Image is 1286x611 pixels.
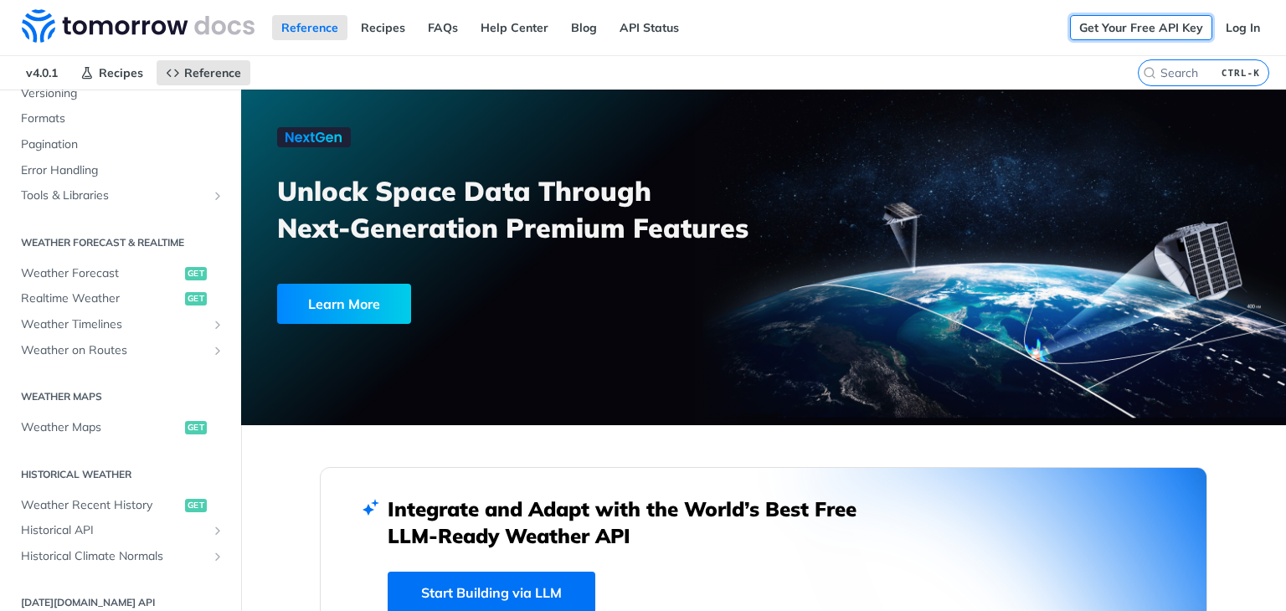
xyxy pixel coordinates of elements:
[211,318,224,331] button: Show subpages for Weather Timelines
[21,265,181,282] span: Weather Forecast
[21,162,224,179] span: Error Handling
[17,60,67,85] span: v4.0.1
[13,595,229,610] h2: [DATE][DOMAIN_NAME] API
[13,183,229,208] a: Tools & LibrariesShow subpages for Tools & Libraries
[13,493,229,518] a: Weather Recent Historyget
[13,286,229,311] a: Realtime Weatherget
[13,158,229,183] a: Error Handling
[21,497,181,514] span: Weather Recent History
[1070,15,1212,40] a: Get Your Free API Key
[211,344,224,357] button: Show subpages for Weather on Routes
[21,342,207,359] span: Weather on Routes
[13,312,229,337] a: Weather TimelinesShow subpages for Weather Timelines
[13,415,229,440] a: Weather Mapsget
[13,81,229,106] a: Versioning
[211,189,224,203] button: Show subpages for Tools & Libraries
[610,15,688,40] a: API Status
[21,316,207,333] span: Weather Timelines
[562,15,606,40] a: Blog
[22,9,255,43] img: Tomorrow.io Weather API Docs
[13,389,229,404] h2: Weather Maps
[185,421,207,434] span: get
[211,550,224,563] button: Show subpages for Historical Climate Normals
[13,235,229,250] h2: Weather Forecast & realtime
[13,106,229,131] a: Formats
[1143,66,1156,80] svg: Search
[13,132,229,157] a: Pagination
[272,15,347,40] a: Reference
[352,15,414,40] a: Recipes
[185,267,207,280] span: get
[71,60,152,85] a: Recipes
[277,284,411,324] div: Learn More
[21,419,181,436] span: Weather Maps
[277,127,351,147] img: NextGen
[1217,64,1264,81] kbd: CTRL-K
[185,499,207,512] span: get
[13,338,229,363] a: Weather on RoutesShow subpages for Weather on Routes
[21,110,224,127] span: Formats
[21,548,207,565] span: Historical Climate Normals
[1217,15,1269,40] a: Log In
[419,15,467,40] a: FAQs
[157,60,250,85] a: Reference
[21,290,181,307] span: Realtime Weather
[471,15,558,40] a: Help Center
[13,518,229,543] a: Historical APIShow subpages for Historical API
[277,172,782,246] h3: Unlock Space Data Through Next-Generation Premium Features
[21,136,224,153] span: Pagination
[99,65,143,80] span: Recipes
[13,467,229,482] h2: Historical Weather
[185,292,207,305] span: get
[21,187,207,204] span: Tools & Libraries
[388,495,882,549] h2: Integrate and Adapt with the World’s Best Free LLM-Ready Weather API
[21,85,224,102] span: Versioning
[277,284,681,324] a: Learn More
[21,522,207,539] span: Historical API
[211,524,224,537] button: Show subpages for Historical API
[13,261,229,286] a: Weather Forecastget
[13,544,229,569] a: Historical Climate NormalsShow subpages for Historical Climate Normals
[184,65,241,80] span: Reference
